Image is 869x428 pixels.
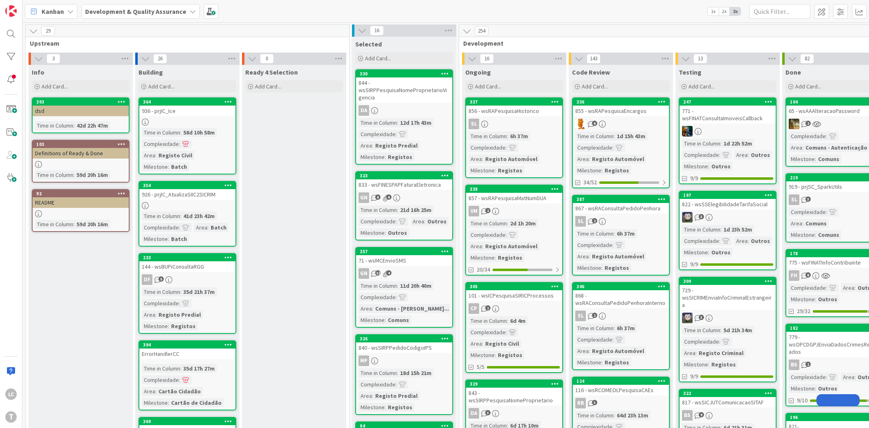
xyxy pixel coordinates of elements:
span: : [179,223,180,232]
span: : [396,130,397,139]
div: Milestone [359,228,385,237]
div: 354 [139,182,235,189]
div: 330844 - wsSIRPPesquisaNomeProprietarioVigencia [356,70,452,103]
span: : [802,143,803,152]
span: : [802,219,803,228]
span: : [168,162,169,171]
div: Registo Automóvel [483,242,539,251]
div: Comuns [803,219,829,228]
div: 233 [139,254,235,261]
a: 336855 - wsRAPesquisaEncargosRLTime in Column:1d 15h 43mComplexidade:Area:Registo AutomóvelMilest... [572,97,670,188]
div: 393 [36,99,129,105]
div: Outros [749,150,772,159]
div: Complexidade [469,143,506,152]
div: DA [356,105,452,116]
div: Complexidade [575,143,612,152]
div: 364 [143,99,235,105]
div: Registo Automóvel [483,154,539,163]
div: Time in Column [359,281,397,290]
a: 338857 - wsRAPesquisaMatNumDUAVMTime in Column:2d 1h 20mComplexidade:Area:Registo AutomóvelMilest... [465,185,563,276]
a: 305101 - wsICPesquisaSIRICProcessosCPTime in Column:6d 4mComplexidade:Area:Registo CivilMilestone... [465,282,563,373]
span: : [507,132,508,141]
input: Quick Filter... [749,4,810,19]
div: 257 [356,248,452,255]
div: Outros [749,236,772,245]
div: SL [573,216,669,227]
span: : [385,228,386,237]
div: 197 [683,192,776,198]
div: Complexidade [789,132,826,141]
div: 771 - wsFINATConsultaImoveisCallback [680,106,776,124]
div: 346 [576,284,669,289]
div: GN [359,268,369,279]
div: Milestone [575,263,601,272]
div: FH [789,270,799,281]
span: : [748,236,749,245]
span: : [424,217,425,226]
div: Complexidade [682,236,719,245]
div: Time in Column [359,118,397,127]
div: 92 [36,191,129,196]
div: 6h 37m [508,132,530,141]
div: Milestone [359,152,385,161]
div: GN [356,268,452,279]
div: Registo Predial [373,141,420,150]
a: 197822 - wsSSElegibilidadeTarifaSocialLSTime in Column:1d 23h 52mComplexidade:Area:OutrosMileston... [679,191,777,270]
span: 5 [158,276,164,282]
span: : [826,207,827,216]
div: Area [734,236,748,245]
span: : [179,139,180,148]
div: 336 [573,98,669,106]
div: Batch [169,162,189,171]
a: 330844 - wsSIRPPesquisaNomeProprietarioVigenciaDATime in Column:12d 17h 43mComplexidade:Area:Regi... [355,69,453,165]
a: 103Definitions of Ready & DoneTime in Column:59d 20h 16m [32,140,130,183]
div: 393 [33,98,129,106]
span: : [601,263,603,272]
div: Area [469,154,482,163]
span: : [612,240,614,249]
div: 103 [36,141,129,147]
span: : [180,212,181,221]
div: Definitions of Ready & Done [33,148,129,159]
div: Area [575,252,589,261]
div: 305101 - wsICPesquisaSIRICProcessos [466,283,562,301]
div: 354 [143,183,235,188]
span: : [507,219,508,228]
span: : [589,154,590,163]
img: JC [789,119,799,129]
a: 247771 - wsFINATConsultaImoveisCallbackJCTime in Column:1d 22h 52mComplexidade:Area:OutrosMilesto... [679,97,777,184]
div: Milestone [469,253,495,262]
a: 309729 - wsSICRIMEnviaInfoCriminalEstrangeiraLSTime in Column:5d 21h 34mComplexidade:Area:Registo... [679,277,777,382]
div: Area [142,151,155,160]
span: : [854,283,856,292]
div: Complexidade [142,139,179,148]
div: Milestone [789,154,815,163]
span: 3 [699,214,704,219]
span: : [815,154,816,163]
div: VM [466,206,562,216]
span: : [506,230,507,239]
div: Complexidade [142,223,179,232]
div: 309729 - wsSICRIMEnviaInfoCriminalEstrangeira [680,278,776,310]
div: Registo Civil [156,151,194,160]
div: 257 [360,249,452,254]
div: Registo Automóvel [590,252,646,261]
a: 337856 - wsRAPesquisaHistoricoSLTime in Column:6h 37mComplexidade:Area:Registo AutomóvelMilestone... [465,97,563,178]
div: 729 - wsSICRIMEnviaInfoCriminalEstrangeira [680,285,776,310]
div: 364 [139,98,235,106]
span: 6 [805,272,811,278]
div: Outros [709,162,733,171]
span: 34/52 [583,178,597,187]
div: Time in Column [142,212,180,221]
div: 1d 23h 52m [722,225,754,234]
a: 354926 - prjIC_AtualizaSIIC2SICRIMTime in Column:41d 23h 42mComplexidade:Area:BatchMilestone:Batch [139,181,236,247]
div: Comuns [816,230,841,239]
div: 336855 - wsRAPesquisaEncargos [573,98,669,116]
div: Time in Column [575,229,614,238]
div: Complexidade [682,150,719,159]
div: Time in Column [35,220,73,229]
div: Area [359,141,372,150]
span: 12 [375,270,381,276]
span: : [397,205,398,214]
div: Complexidade [469,230,506,239]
